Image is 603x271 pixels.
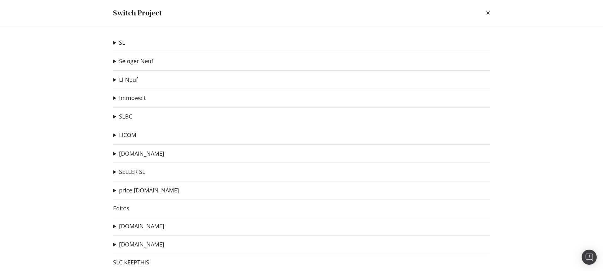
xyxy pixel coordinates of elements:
summary: [DOMAIN_NAME] [113,241,164,249]
summary: price [DOMAIN_NAME] [113,186,179,195]
summary: LI Neuf [113,76,138,84]
summary: [DOMAIN_NAME] [113,222,164,230]
summary: SLBC [113,113,132,121]
div: Switch Project [113,8,162,18]
a: [DOMAIN_NAME] [119,223,164,230]
a: SL [119,39,125,46]
div: Open Intercom Messenger [582,250,597,265]
a: Immowelt [119,95,146,101]
a: Seloger Neuf [119,58,153,64]
summary: [DOMAIN_NAME] [113,150,164,158]
a: SLBC [119,113,132,120]
a: [DOMAIN_NAME] [119,241,164,248]
summary: LICOM [113,131,136,139]
a: LICOM [119,132,136,138]
summary: SELLER SL [113,168,145,176]
summary: SL [113,39,125,47]
a: [DOMAIN_NAME] [119,150,164,157]
a: LI Neuf [119,76,138,83]
div: times [486,8,490,18]
summary: Seloger Neuf [113,57,153,65]
summary: Immowelt [113,94,146,102]
a: Editos [113,205,129,212]
a: SLC KEEPTHIS [113,259,149,266]
a: SELLER SL [119,169,145,175]
a: price [DOMAIN_NAME] [119,187,179,194]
